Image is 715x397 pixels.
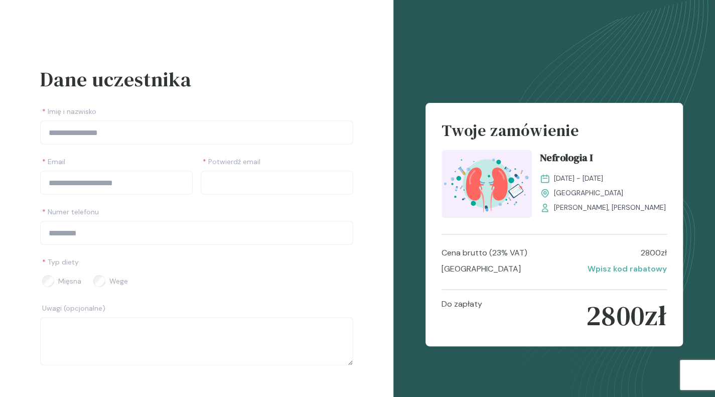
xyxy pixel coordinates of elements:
[42,275,54,287] input: Mięsna
[442,247,527,259] p: Cena brutto (23% VAT)
[58,276,81,286] span: Mięsna
[40,171,193,195] input: Email
[554,173,603,184] span: [DATE] - [DATE]
[641,247,667,259] p: 2800 zł
[540,150,593,169] span: Nefrologia I
[588,263,667,275] p: Wpisz kod rabatowy
[554,188,623,198] span: [GEOGRAPHIC_DATA]
[42,106,96,116] span: Imię i nazwisko
[586,298,666,333] p: 2800 zł
[40,120,353,145] input: Imię i nazwisko
[201,171,353,195] input: Potwierdź email
[42,157,65,167] span: Email
[40,64,353,94] h3: Dane uczestnika
[442,263,521,275] p: [GEOGRAPHIC_DATA]
[540,150,667,169] a: Nefrologia I
[93,275,105,287] input: Wege
[442,119,667,150] h4: Twoje zamówienie
[109,276,128,286] span: Wege
[203,157,260,167] span: Potwierdź email
[40,221,353,245] input: Numer telefonu
[42,207,99,217] span: Numer telefonu
[442,150,532,218] img: ZpbSsR5LeNNTxNrh_Nefro_T.svg
[42,257,79,267] span: Typ diety
[442,298,482,333] p: Do zapłaty
[42,303,105,313] span: Uwagi (opcjonalne)
[554,202,666,213] span: [PERSON_NAME], [PERSON_NAME]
